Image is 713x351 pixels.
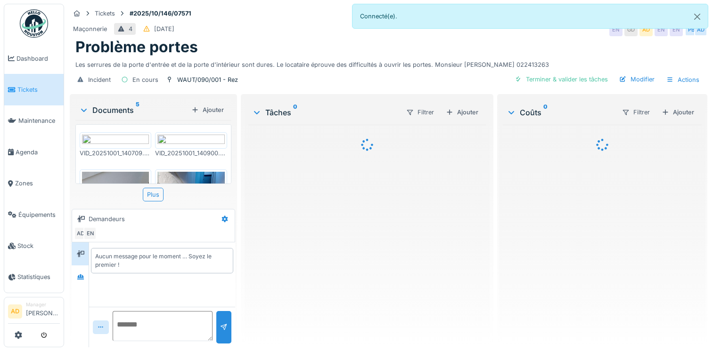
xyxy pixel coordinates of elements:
[15,179,60,188] span: Zones
[82,135,149,146] img: 08bb5d51-5032-4b51-89a6-8deda19efa86-VID_20251001_140709.mp4
[155,149,227,158] div: VID_20251001_140900.mp4
[618,105,654,119] div: Filtrer
[157,135,224,146] img: ba073059-895d-4be6-960f-fbac9555fe43-VID_20251001_140900.mp4
[16,148,60,157] span: Agenda
[511,73,612,86] div: Terminer & valider les tâches
[687,4,708,29] button: Close
[615,73,658,86] div: Modifier
[655,23,668,36] div: EN
[8,304,22,319] li: AD
[82,172,149,261] img: ojw182ao8qo53vkxmt0ubpxdlbnx
[17,241,60,250] span: Stock
[157,172,224,261] img: vlcr2z3q1npqtzr16ixrpx0bttdd
[685,23,698,36] div: PB
[188,104,228,116] div: Ajouter
[4,230,64,261] a: Stock
[507,107,614,118] div: Coûts
[662,73,704,87] div: Actions
[73,24,107,33] div: Maçonnerie
[4,74,64,105] a: Tickets
[694,23,707,36] div: AD
[352,4,709,29] div: Connecté(e).
[18,210,60,219] span: Équipements
[4,199,64,230] a: Équipements
[4,168,64,199] a: Zones
[609,23,623,36] div: EN
[126,9,195,18] strong: #2025/10/146/07571
[293,107,297,118] sup: 0
[132,75,158,84] div: En cours
[402,105,438,119] div: Filtrer
[670,23,683,36] div: EN
[88,75,111,84] div: Incident
[143,188,164,201] div: Plus
[17,85,60,94] span: Tickets
[543,107,548,118] sup: 0
[4,262,64,293] a: Statistiques
[83,227,97,240] div: EN
[624,23,638,36] div: GD
[79,104,188,116] div: Documents
[8,301,60,324] a: AD Manager[PERSON_NAME]
[26,301,60,308] div: Manager
[89,215,125,223] div: Demandeurs
[18,116,60,125] span: Maintenance
[75,56,702,69] div: Les serrures de la porte d'entrée et de la porte d'intérieur sont dures. Le locataire éprouve des...
[658,106,698,119] div: Ajouter
[17,272,60,281] span: Statistiques
[95,9,115,18] div: Tickets
[4,136,64,168] a: Agenda
[177,75,238,84] div: WAUT/090/001 - Rez
[75,38,198,56] h1: Problème portes
[252,107,398,118] div: Tâches
[80,149,151,158] div: VID_20251001_140709.mp4
[442,106,482,119] div: Ajouter
[74,227,87,240] div: AD
[639,23,653,36] div: AD
[136,104,139,116] sup: 5
[20,9,48,38] img: Badge_color-CXgf-gQk.svg
[26,301,60,321] li: [PERSON_NAME]
[4,105,64,136] a: Maintenance
[16,54,60,63] span: Dashboard
[154,24,174,33] div: [DATE]
[129,24,132,33] div: 4
[95,252,229,269] div: Aucun message pour le moment … Soyez le premier !
[4,43,64,74] a: Dashboard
